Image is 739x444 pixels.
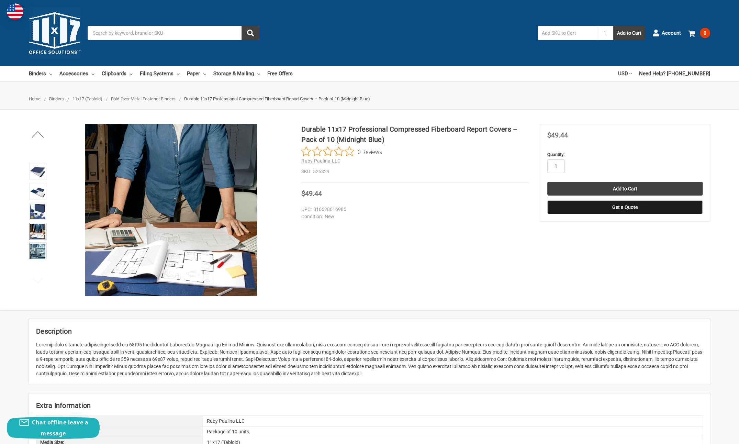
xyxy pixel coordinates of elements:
[700,28,710,38] span: 0
[538,26,597,40] input: Add SKU to Cart
[27,127,48,141] button: Previous
[688,24,710,42] a: 0
[301,124,528,145] h1: Durable 11x17 Professional Compressed Fiberboard Report Covers – Pack of 10 (Midnight Blue)
[203,416,703,426] div: Ruby Paulina LLC
[140,66,180,81] a: Filing Systems
[36,400,703,411] h2: Extra Information
[32,419,88,437] span: Chat offline leave a message
[301,189,322,198] span: $49.44
[203,426,703,437] div: Package of 10 units
[301,146,382,157] button: Rated 0 out of 5 stars from 0 reviews. Jump to reviews.
[72,96,102,101] a: 11x17 (Tabloid)
[29,66,52,81] a: Binders
[301,213,323,220] dt: Condition:
[547,182,703,196] input: Add to Cart
[102,66,133,81] a: Clipboards
[29,7,80,59] img: 11x17.com
[111,96,176,101] a: Fold-Over Metal Fastener Binders
[639,66,710,81] a: Need Help? [PHONE_NUMBER]
[7,3,23,20] img: duty and tax information for United States
[184,96,370,101] span: Durable 11x17 Professional Compressed Fiberboard Report Covers – Pack of 10 (Midnight Blue)
[652,24,681,42] a: Account
[85,124,257,296] img: Durable 11x17 Professional Compressed Fiberboard Report Covers – Pack of 10 (Midnight Blue)
[301,158,340,164] a: Ruby Paulina LLC
[301,168,528,175] dd: 526329
[301,206,312,213] dt: UPC:
[59,66,94,81] a: Accessories
[88,26,259,40] input: Search by keyword, brand or SKU
[36,426,203,437] div: Sold By:
[187,66,206,81] a: Paper
[213,66,260,81] a: Storage & Mailing
[36,326,703,336] h2: Description
[36,341,703,377] div: Loremip dolo sitametc adipiscingel sedd eiu 68t95 Incididuntut Laboreetdo Magnaaliqu Enimad Minim...
[613,26,645,40] button: Add to Cart
[27,273,48,287] button: Next
[30,164,45,179] img: Durable 11x17 Professional Compressed Fiberboard Report Covers – Pack of 10 (Midnight Blue)
[618,66,632,81] a: USD
[547,200,703,214] button: Get a Quote
[29,96,41,101] a: Home
[30,204,45,219] img: Durable 11x17 Professional Compressed Fiberboard Report Covers – Pack of 10 (Midnight Blue)
[30,184,45,199] img: Durable 11x17 Professional Compressed Fiberboard Report Covers – Pack of 10 (Midnight Blue)
[301,213,525,220] dd: New
[301,206,525,213] dd: 816628016985
[358,146,382,157] span: 0 Reviews
[547,151,703,158] label: Quantity:
[30,224,45,239] img: Durable 11x17 Professional Compressed Fiberboard Report Covers – Pack of 10 (Midnight Blue)
[301,168,311,175] dt: SKU:
[547,131,568,139] span: $49.44
[662,29,681,37] span: Account
[30,244,45,259] img: Durable 11x17 Professional Compressed Fiberboard Report Covers – Pack of 10 (Midnight Blue)
[36,416,203,426] div: Brand:
[49,96,64,101] a: Binders
[267,66,293,81] a: Free Offers
[7,417,100,439] button: Chat offline leave a message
